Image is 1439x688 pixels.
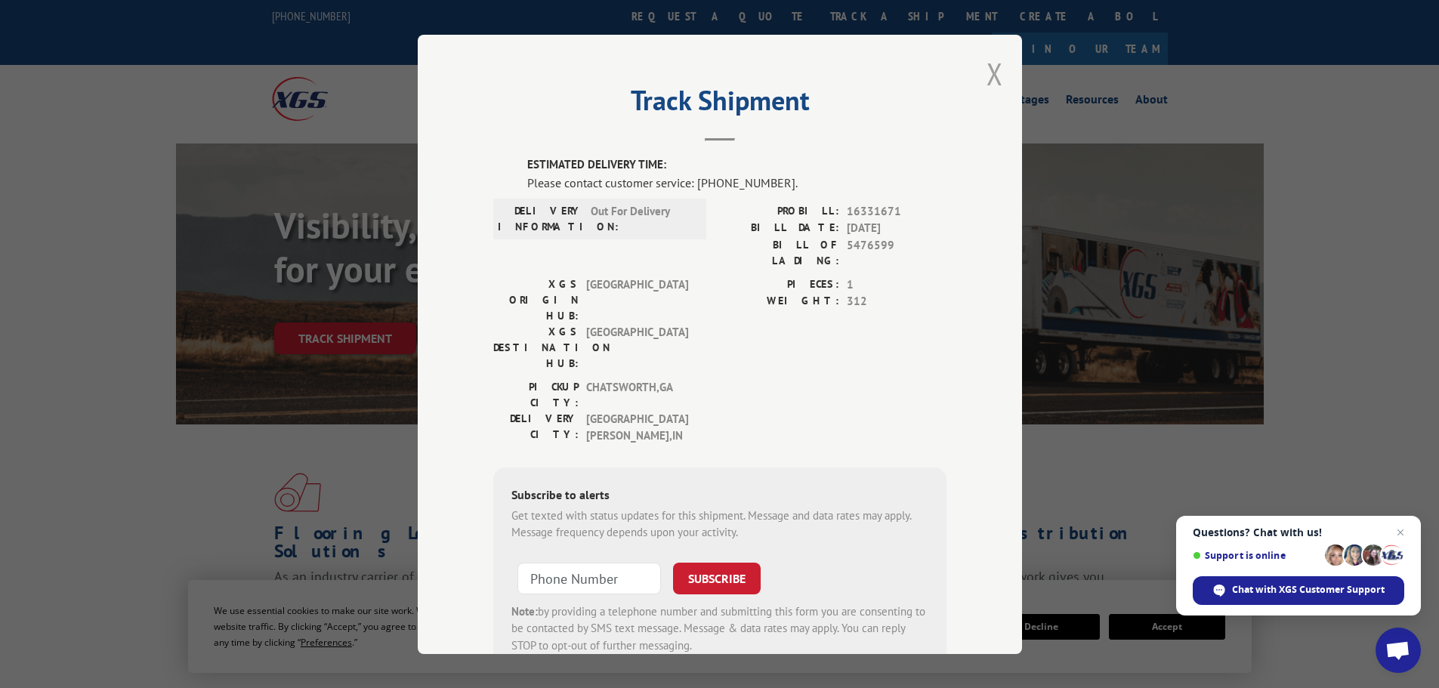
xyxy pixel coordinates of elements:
div: Please contact customer service: [PHONE_NUMBER]. [527,173,946,191]
span: 16331671 [847,202,946,220]
label: ESTIMATED DELIVERY TIME: [527,156,946,174]
h2: Track Shipment [493,90,946,119]
span: 5476599 [847,236,946,268]
div: Get texted with status updates for this shipment. Message and data rates may apply. Message frequ... [511,507,928,541]
label: PICKUP CITY: [493,378,579,410]
span: 312 [847,293,946,310]
div: Open chat [1376,628,1421,673]
label: PROBILL: [720,202,839,220]
label: DELIVERY INFORMATION: [498,202,583,234]
label: XGS DESTINATION HUB: [493,323,579,371]
label: BILL OF LADING: [720,236,839,268]
span: Support is online [1193,550,1320,561]
label: BILL DATE: [720,220,839,237]
div: by providing a telephone number and submitting this form you are consenting to be contacted by SM... [511,603,928,654]
span: Close chat [1391,523,1410,541]
span: Chat with XGS Customer Support [1232,583,1385,597]
button: SUBSCRIBE [673,562,761,594]
span: 1 [847,276,946,293]
strong: Note: [511,603,538,618]
input: Phone Number [517,562,661,594]
span: Out For Delivery [591,202,693,234]
span: [DATE] [847,220,946,237]
label: DELIVERY CITY: [493,410,579,444]
label: XGS ORIGIN HUB: [493,276,579,323]
div: Subscribe to alerts [511,485,928,507]
button: Close modal [987,54,1003,94]
span: CHATSWORTH , GA [586,378,688,410]
label: WEIGHT: [720,293,839,310]
div: Chat with XGS Customer Support [1193,576,1404,605]
span: Questions? Chat with us! [1193,526,1404,538]
span: [GEOGRAPHIC_DATA] [586,276,688,323]
span: [GEOGRAPHIC_DATA] [586,323,688,371]
label: PIECES: [720,276,839,293]
span: [GEOGRAPHIC_DATA][PERSON_NAME] , IN [586,410,688,444]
